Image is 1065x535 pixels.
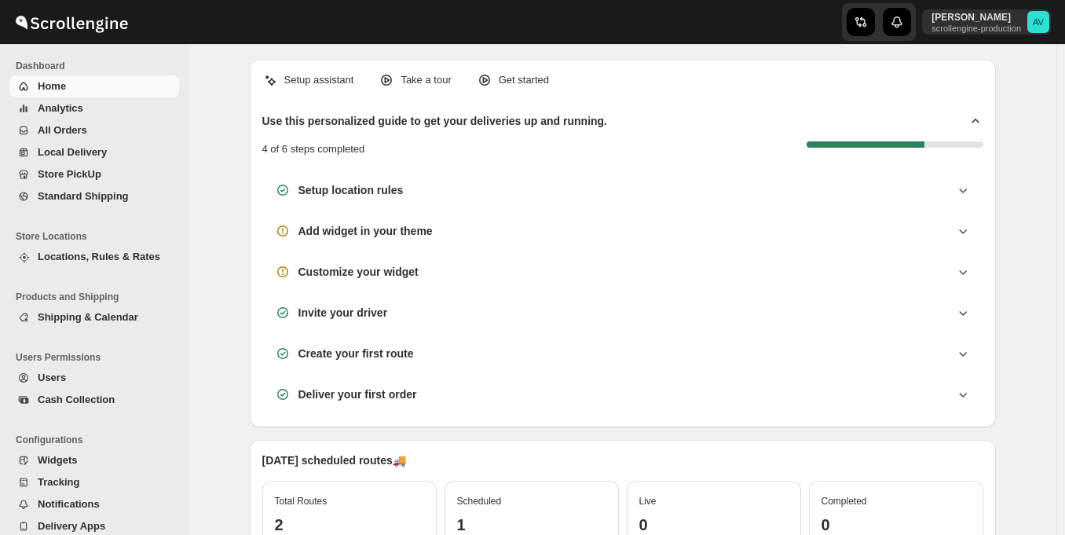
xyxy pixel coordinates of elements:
[639,515,789,534] h3: 0
[16,60,181,72] span: Dashboard
[38,498,100,510] span: Notifications
[499,72,549,88] p: Get started
[38,102,83,114] span: Analytics
[38,124,87,136] span: All Orders
[275,515,424,534] h3: 2
[9,75,179,97] button: Home
[9,493,179,515] button: Notifications
[38,476,79,488] span: Tracking
[38,251,160,262] span: Locations, Rules & Rates
[298,387,417,402] h3: Deliver your first order
[9,471,179,493] button: Tracking
[298,264,419,280] h3: Customize your widget
[922,9,1051,35] button: User menu
[931,24,1021,33] p: scrollengine-production
[38,80,66,92] span: Home
[1033,17,1045,27] text: AV
[16,291,181,303] span: Products and Shipping
[822,496,867,507] span: Completed
[38,311,138,323] span: Shipping & Calendar
[298,305,388,321] h3: Invite your driver
[298,346,414,361] h3: Create your first route
[275,496,328,507] span: Total Routes
[38,454,77,466] span: Widgets
[13,2,130,42] img: ScrollEngine
[38,520,105,532] span: Delivery Apps
[38,394,115,405] span: Cash Collection
[38,372,66,383] span: Users
[9,97,179,119] button: Analytics
[9,389,179,411] button: Cash Collection
[298,182,404,198] h3: Setup location rules
[9,367,179,389] button: Users
[16,434,181,446] span: Configurations
[9,119,179,141] button: All Orders
[639,496,657,507] span: Live
[262,141,365,157] p: 4 of 6 steps completed
[401,72,451,88] p: Take a tour
[16,351,181,364] span: Users Permissions
[38,146,107,158] span: Local Delivery
[931,11,1021,24] p: [PERSON_NAME]
[38,168,101,180] span: Store PickUp
[822,515,971,534] h3: 0
[9,306,179,328] button: Shipping & Calendar
[284,72,354,88] p: Setup assistant
[16,230,181,243] span: Store Locations
[457,515,606,534] h3: 1
[1027,11,1049,33] span: Avinash Vishwakarma
[298,223,433,239] h3: Add widget in your theme
[38,190,129,202] span: Standard Shipping
[9,246,179,268] button: Locations, Rules & Rates
[9,449,179,471] button: Widgets
[262,113,608,129] h2: Use this personalized guide to get your deliveries up and running.
[457,496,502,507] span: Scheduled
[262,453,983,468] p: [DATE] scheduled routes 🚚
